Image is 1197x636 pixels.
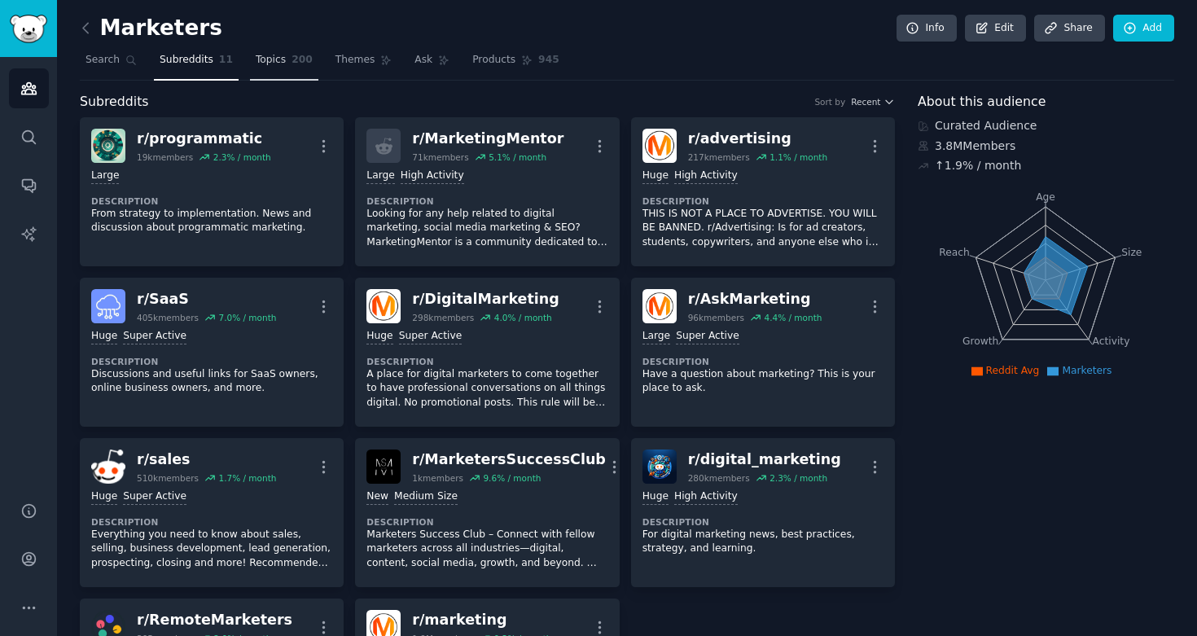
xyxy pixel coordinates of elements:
[218,312,276,323] div: 7.0 % / month
[935,157,1021,174] div: ↑ 1.9 % / month
[80,92,149,112] span: Subreddits
[355,117,619,266] a: r/MarketingMentor71kmembers5.1% / monthLargeHigh ActivityDescriptionLooking for any help related ...
[642,169,669,184] div: Huge
[412,610,551,630] div: r/ marketing
[1034,15,1104,42] a: Share
[412,450,606,470] div: r/ MarketersSuccessClub
[137,312,199,323] div: 405k members
[137,472,199,484] div: 510k members
[642,516,883,528] dt: Description
[154,47,239,81] a: Subreddits11
[366,195,607,207] dt: Description
[489,151,546,163] div: 5.1 % / month
[80,47,142,81] a: Search
[399,329,463,344] div: Super Active
[366,450,401,484] img: MarketersSuccessClub
[412,312,474,323] div: 298k members
[412,289,559,309] div: r/ DigitalMarketing
[335,53,375,68] span: Themes
[412,151,468,163] div: 71k members
[642,207,883,250] p: THIS IS NOT A PLACE TO ADVERTISE. YOU WILL BE BANNED. r/Advertising: Is for ad creators, students...
[366,169,394,184] div: Large
[642,356,883,367] dt: Description
[366,356,607,367] dt: Description
[631,438,895,587] a: digital_marketingr/digital_marketing280kmembers2.3% / monthHugeHigh ActivityDescriptionFor digita...
[213,151,271,163] div: 2.3 % / month
[494,312,552,323] div: 4.0 % / month
[366,489,388,505] div: New
[219,53,233,68] span: 11
[355,438,619,587] a: MarketersSuccessClubr/MarketersSuccessClub1kmembers9.6% / monthNewMedium SizeDescriptionMarketers...
[965,15,1026,42] a: Edit
[80,117,344,266] a: programmaticr/programmatic19kmembers2.3% / monthLargeDescriptionFrom strategy to implementation. ...
[918,117,1174,134] div: Curated Audience
[366,516,607,528] dt: Description
[1093,336,1130,347] tspan: Activity
[394,489,458,505] div: Medium Size
[1113,15,1174,42] a: Add
[160,53,213,68] span: Subreddits
[769,151,827,163] div: 1.1 % / month
[769,472,827,484] div: 2.3 % / month
[137,610,292,630] div: r/ RemoteMarketers
[642,195,883,207] dt: Description
[814,96,845,107] div: Sort by
[137,151,193,163] div: 19k members
[538,53,559,68] span: 945
[688,289,822,309] div: r/ AskMarketing
[91,516,332,528] dt: Description
[674,489,738,505] div: High Activity
[250,47,318,81] a: Topics200
[91,289,125,323] img: SaaS
[676,329,739,344] div: Super Active
[688,312,744,323] div: 96k members
[939,246,970,257] tspan: Reach
[91,356,332,367] dt: Description
[91,195,332,207] dt: Description
[1062,365,1111,376] span: Marketers
[80,438,344,587] a: salesr/sales510kmembers1.7% / monthHugeSuper ActiveDescriptionEverything you need to know about s...
[918,138,1174,155] div: 3.8M Members
[366,289,401,323] img: DigitalMarketing
[688,151,750,163] div: 217k members
[1036,191,1055,203] tspan: Age
[642,450,677,484] img: digital_marketing
[91,367,332,396] p: Discussions and useful links for SaaS owners, online business owners, and more.
[412,472,463,484] div: 1k members
[137,289,276,309] div: r/ SaaS
[123,329,186,344] div: Super Active
[366,329,392,344] div: Huge
[123,489,186,505] div: Super Active
[80,278,344,427] a: SaaSr/SaaS405kmembers7.0% / monthHugeSuper ActiveDescriptionDiscussions and useful links for SaaS...
[688,472,750,484] div: 280k members
[642,489,669,505] div: Huge
[642,528,883,556] p: For digital marketing news, best practices, strategy, and learning.
[851,96,895,107] button: Recent
[292,53,313,68] span: 200
[688,450,841,470] div: r/ digital_marketing
[85,53,120,68] span: Search
[986,365,1040,376] span: Reddit Avg
[688,129,827,149] div: r/ advertising
[414,53,432,68] span: Ask
[91,450,125,484] img: sales
[10,15,47,43] img: GummySearch logo
[897,15,957,42] a: Info
[137,129,271,149] div: r/ programmatic
[409,47,455,81] a: Ask
[483,472,541,484] div: 9.6 % / month
[366,207,607,250] p: Looking for any help related to digital marketing, social media marketing & SEO? MarketingMentor ...
[642,329,670,344] div: Large
[366,528,607,571] p: Marketers Success Club – Connect with fellow marketers across all industries—digital, content, so...
[412,129,563,149] div: r/ MarketingMentor
[80,15,222,42] h2: Marketers
[355,278,619,427] a: DigitalMarketingr/DigitalMarketing298kmembers4.0% / monthHugeSuper ActiveDescriptionA place for d...
[674,169,738,184] div: High Activity
[91,169,119,184] div: Large
[401,169,464,184] div: High Activity
[472,53,515,68] span: Products
[642,367,883,396] p: Have a question about marketing? This is your place to ask.
[631,278,895,427] a: AskMarketingr/AskMarketing96kmembers4.4% / monthLargeSuper ActiveDescriptionHave a question about...
[631,117,895,266] a: advertisingr/advertising217kmembers1.1% / monthHugeHigh ActivityDescriptionTHIS IS NOT A PLACE TO...
[851,96,880,107] span: Recent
